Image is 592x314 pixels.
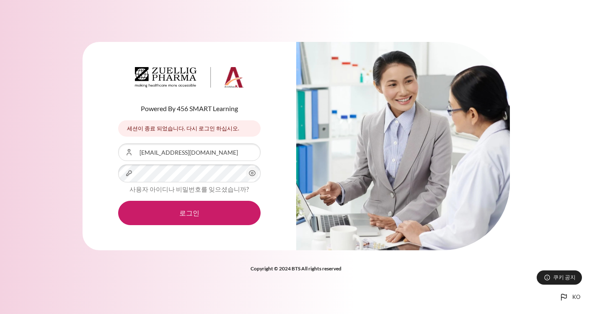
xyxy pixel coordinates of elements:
span: 쿠키 공지 [553,273,576,281]
button: 쿠키 공지 [537,270,582,285]
div: 세션이 종료 되었습니다. 다시 로그인 하십시오. [118,120,261,137]
strong: Copyright © 2024 BTS All rights reserved [251,265,341,272]
input: 사용자 아이디 [118,143,261,161]
p: Powered By 456 SMART Learning [118,104,261,114]
img: Architeck [135,67,244,88]
span: ko [572,293,580,301]
button: Languages [556,289,584,306]
a: Architeck [135,67,244,91]
a: 사용자 아이디나 비밀번호를 잊으셨습니까? [129,185,249,193]
button: 로그인 [118,201,261,225]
